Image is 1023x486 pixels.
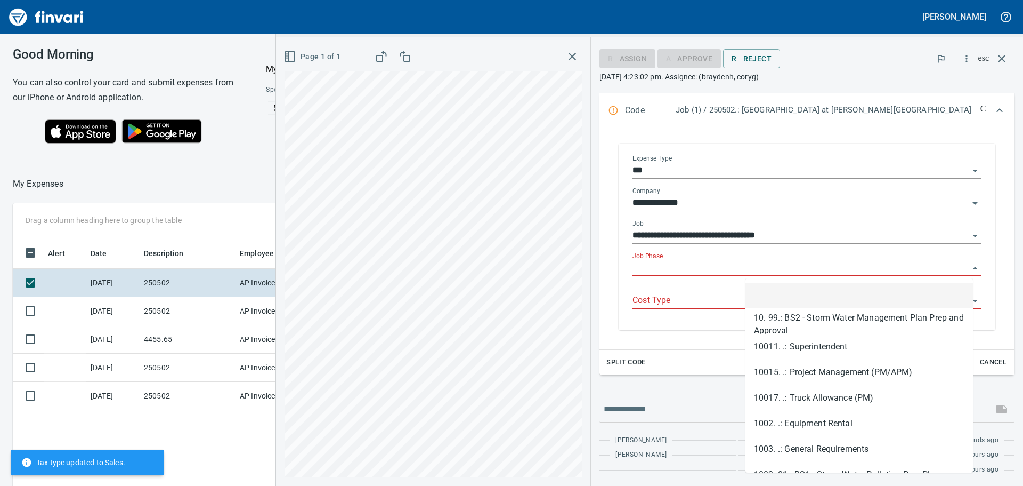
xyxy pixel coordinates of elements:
[13,178,63,190] p: My Expenses
[45,119,116,144] img: Download on the App Store
[236,297,315,325] td: AP Invoices
[604,354,648,371] button: Split Code
[676,104,971,116] p: Job (1) / 250502.: [GEOGRAPHIC_DATA] at [PERSON_NAME][GEOGRAPHIC_DATA]
[632,220,644,227] label: Job
[21,457,125,468] span: Tax type updated to Sales.
[968,196,983,211] button: Open
[599,93,1014,129] div: Expand
[236,269,315,297] td: AP Invoices
[957,450,998,460] span: 15 hours ago
[745,360,973,385] li: 10015. .: Project Management (PM/APM)
[91,247,121,260] span: Date
[968,261,983,276] button: Close
[920,9,989,25] button: [PERSON_NAME]
[599,129,1014,375] div: Expand
[745,436,973,462] li: 1003. .: General Requirements
[86,269,140,297] td: [DATE]
[606,356,646,369] span: Split Code
[286,50,340,63] span: Page 1 of 1
[240,247,288,260] span: Employee
[968,228,983,243] button: Open
[615,450,667,460] span: [PERSON_NAME]
[745,385,973,411] li: 10017. .: Truck Allowance (PM)
[968,163,983,178] button: Open
[240,247,274,260] span: Employee
[657,53,721,62] div: Job Phase required
[144,247,198,260] span: Description
[86,382,140,410] td: [DATE]
[273,102,489,115] p: $3,943 left this month
[976,354,1010,371] button: Cancel
[745,308,973,334] li: 10. 99.: BS2 - Storm Water Management Plan Prep and Approval
[732,52,772,66] span: Reject
[266,85,397,95] span: Spend Limits
[140,325,236,354] td: 4455.65
[979,356,1008,369] span: Cancel
[599,71,1014,82] p: [DATE] 4:23:02 pm. Assignee: (braydenh, coryg)
[929,47,953,70] button: Flag
[978,104,988,115] a: C
[116,114,208,149] img: Get it on Google Play
[632,253,663,259] label: Job Phase
[281,47,345,67] button: Page 1 of 1
[48,247,65,260] span: Alert
[140,297,236,325] td: 250502
[86,297,140,325] td: [DATE]
[266,63,346,76] p: My Card (···0555)
[236,325,315,354] td: AP Invoices
[957,465,998,475] span: 15 hours ago
[599,53,655,62] div: Assign
[91,247,107,260] span: Date
[86,325,140,354] td: [DATE]
[615,435,667,446] span: [PERSON_NAME]
[236,382,315,410] td: AP Invoices
[48,247,79,260] span: Alert
[6,4,86,30] img: Finvari
[632,188,660,194] label: Company
[989,396,1014,422] span: This records your message into the invoice and notifies anyone mentioned
[625,104,676,118] p: Code
[745,411,973,436] li: 1002. .: Equipment Rental
[144,247,184,260] span: Description
[978,46,1014,71] span: Close invoice
[922,11,986,22] h5: [PERSON_NAME]
[26,215,182,226] p: Drag a column heading here to group the table
[968,293,983,308] button: Open
[13,178,63,190] nav: breadcrumb
[632,155,672,162] label: Expense Type
[236,354,315,382] td: AP Invoices
[723,49,780,68] button: RReject
[140,354,236,382] td: 250502
[13,75,239,105] h6: You can also control your card and submit expenses from our iPhone or Android application.
[86,354,140,382] td: [DATE]
[745,334,973,360] li: 10011. .: Superintendent
[140,382,236,410] td: 250502
[140,269,236,297] td: 250502
[955,47,978,70] button: More
[257,115,490,125] p: Online allowed
[978,53,989,62] a: esc
[732,52,736,66] a: R
[13,47,239,62] h3: Good Morning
